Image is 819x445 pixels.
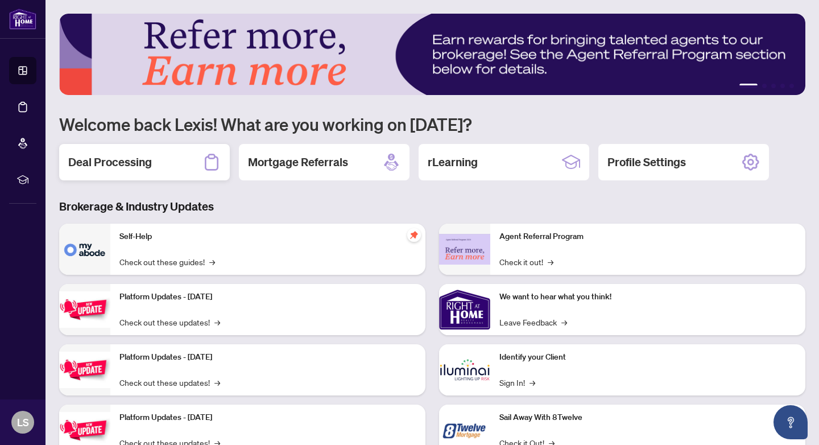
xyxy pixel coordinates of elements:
[119,351,416,364] p: Platform Updates - [DATE]
[248,154,348,170] h2: Mortgage Referrals
[499,291,796,303] p: We want to hear what you think!
[59,224,110,275] img: Self-Help
[771,84,776,88] button: 3
[119,376,220,389] a: Check out these updates!→
[780,84,785,88] button: 4
[499,256,553,268] a: Check it out!→
[119,411,416,424] p: Platform Updates - [DATE]
[439,284,490,335] img: We want to hear what you think!
[499,376,535,389] a: Sign In!→
[439,234,490,265] img: Agent Referral Program
[119,316,220,328] a: Check out these updates!→
[499,316,567,328] a: Leave Feedback→
[607,154,686,170] h2: Profile Settings
[119,256,215,268] a: Check out these guides!→
[9,9,36,30] img: logo
[68,154,152,170] h2: Deal Processing
[530,376,535,389] span: →
[548,256,553,268] span: →
[17,414,29,430] span: LS
[789,84,794,88] button: 5
[59,291,110,327] img: Platform Updates - July 21, 2025
[561,316,567,328] span: →
[773,405,808,439] button: Open asap
[59,113,805,135] h1: Welcome back Lexis! What are you working on [DATE]?
[119,230,416,243] p: Self-Help
[428,154,478,170] h2: rLearning
[59,14,805,95] img: Slide 0
[59,199,805,215] h3: Brokerage & Industry Updates
[214,316,220,328] span: →
[439,344,490,395] img: Identify your Client
[499,351,796,364] p: Identify your Client
[119,291,416,303] p: Platform Updates - [DATE]
[499,411,796,424] p: Sail Away With 8Twelve
[59,352,110,388] img: Platform Updates - July 8, 2025
[739,84,758,88] button: 1
[762,84,767,88] button: 2
[214,376,220,389] span: →
[499,230,796,243] p: Agent Referral Program
[209,256,215,268] span: →
[407,228,421,242] span: pushpin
